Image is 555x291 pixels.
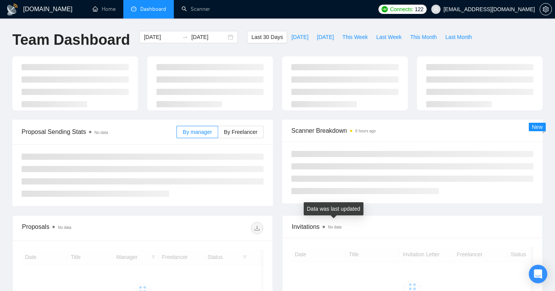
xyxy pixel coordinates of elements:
span: 122 [415,5,423,14]
span: This Week [342,33,368,41]
span: Scanner Breakdown [291,126,533,135]
span: dashboard [131,6,136,12]
input: Start date [144,33,179,41]
span: Last 30 Days [251,33,283,41]
span: This Month [410,33,437,41]
time: 6 hours ago [355,129,376,133]
span: user [433,7,439,12]
a: searchScanner [182,6,210,12]
span: [DATE] [291,33,308,41]
button: Last 30 Days [247,31,287,43]
span: Invitations [292,222,533,232]
h1: Team Dashboard [12,31,130,49]
a: homeHome [92,6,116,12]
button: This Week [338,31,372,43]
img: logo [6,3,18,16]
button: setting [540,3,552,15]
span: No data [328,225,341,229]
span: Last Week [376,33,402,41]
input: End date [191,33,226,41]
button: [DATE] [287,31,313,43]
button: [DATE] [313,31,338,43]
span: New [532,124,543,130]
div: Data was last updated [304,202,363,215]
button: Last Week [372,31,406,43]
a: setting [540,6,552,12]
span: By Freelancer [224,129,257,135]
span: Last Month [445,33,472,41]
img: upwork-logo.png [382,6,388,12]
span: setting [540,6,552,12]
span: to [182,34,188,40]
span: No data [94,130,108,135]
span: No data [58,225,71,230]
span: Connects: [390,5,413,14]
div: Open Intercom Messenger [529,265,547,283]
span: [DATE] [317,33,334,41]
span: By manager [183,129,212,135]
span: swap-right [182,34,188,40]
button: This Month [406,31,441,43]
span: Proposal Sending Stats [22,127,177,137]
button: Last Month [441,31,476,43]
span: Dashboard [140,6,166,12]
div: Proposals [22,222,143,234]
